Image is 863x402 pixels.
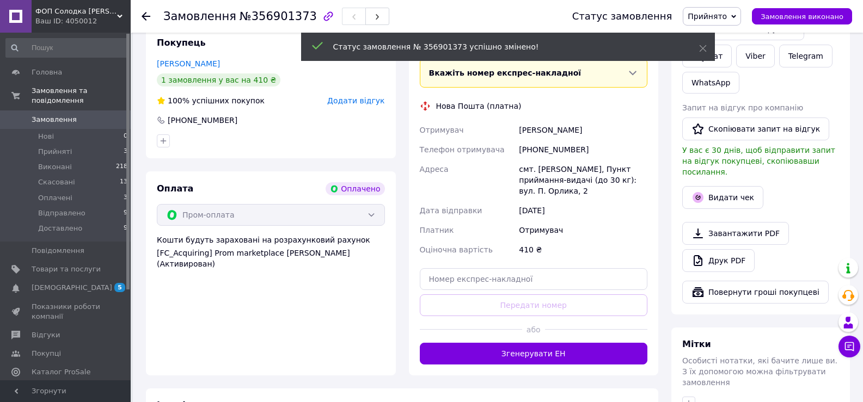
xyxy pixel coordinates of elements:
span: 9 [124,224,127,233]
div: [FC_Acquiring] Prom marketplace [PERSON_NAME] (Активирован) [157,248,385,269]
span: 5 [114,283,125,292]
span: 3 [124,193,127,203]
span: Товари та послуги [32,264,101,274]
div: 410 ₴ [517,240,650,259]
div: Оплачено [326,182,384,195]
span: Отримувач [420,126,464,134]
span: Прийнято [688,12,727,21]
div: Статус замовлення [572,11,672,22]
span: Оплачені [38,193,72,203]
a: Viber [736,45,774,67]
span: 3 [124,147,127,157]
span: або [522,324,545,335]
div: [DATE] [517,201,650,220]
span: Покупці [32,349,61,358]
span: 100% [168,96,189,105]
span: Мітки [682,339,711,349]
span: Вкажіть номер експрес-накладної [429,69,582,77]
span: Особисті нотатки, які бачите лише ви. З їх допомогою можна фільтрувати замовлення [682,356,837,387]
span: Доставлено [38,224,82,233]
span: №356901373 [240,10,317,23]
div: [PHONE_NUMBER] [517,140,650,159]
a: Завантажити PDF [682,222,789,245]
div: Отримувач [517,220,650,240]
span: Замовлення [163,10,236,23]
div: Повернутися назад [142,11,150,22]
button: Повернути гроші покупцеві [682,281,829,304]
div: Нова Пошта (платна) [433,101,524,112]
button: Чат з покупцем [838,336,860,357]
span: 9 [124,208,127,218]
span: Показники роботи компанії [32,302,101,321]
button: Згенерувати ЕН [420,343,648,364]
button: Замовлення виконано [752,8,852,24]
span: Нові [38,132,54,141]
span: 0 [124,132,127,141]
span: Дата відправки [420,206,482,215]
div: успішних покупок [157,95,265,106]
input: Номер експрес-накладної [420,268,648,290]
span: Платник [420,226,454,234]
a: Telegram [779,45,833,67]
span: Адреса [420,165,449,174]
div: Ваш ID: 4050012 [35,16,131,26]
span: Оплата [157,183,193,194]
div: [PHONE_NUMBER] [167,115,238,126]
input: Пошук [5,38,128,58]
span: Запит на відгук про компанію [682,103,803,112]
span: [DEMOGRAPHIC_DATA] [32,283,112,293]
div: Статус замовлення № 356901373 успішно змінено! [333,41,672,52]
div: смт. [PERSON_NAME], Пункт приймання-видачі (до 30 кг): вул. П. Орлика, 2 [517,159,650,201]
a: Друк PDF [682,249,755,272]
span: У вас є 30 днів, щоб відправити запит на відгук покупцеві, скопіювавши посилання. [682,146,835,176]
span: Головна [32,67,62,77]
span: Каталог ProSale [32,367,90,377]
a: WhatsApp [682,72,739,94]
span: Відгуки [32,330,60,340]
span: ФОП Солодка Л.П. [35,7,117,16]
span: Покупець [157,38,206,48]
span: Замовлення та повідомлення [32,86,131,106]
span: 13 [120,177,127,187]
span: Скасовані [38,177,75,187]
div: Кошти будуть зараховані на розрахунковий рахунок [157,234,385,269]
span: Телефон отримувача [420,145,505,154]
span: Додати відгук [327,96,384,105]
span: Відправлено [38,208,85,218]
span: 218 [116,162,127,172]
span: Замовлення виконано [761,13,843,21]
button: Видати чек [682,186,763,209]
a: [PERSON_NAME] [157,59,220,68]
span: Замовлення [32,115,77,125]
span: Оціночна вартість [420,245,493,254]
span: Прийняті [38,147,72,157]
button: Скопіювати запит на відгук [682,117,829,140]
span: Повідомлення [32,246,84,256]
div: [PERSON_NAME] [517,120,650,140]
span: Виконані [38,162,72,172]
div: 1 замовлення у вас на 410 ₴ [157,73,280,86]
